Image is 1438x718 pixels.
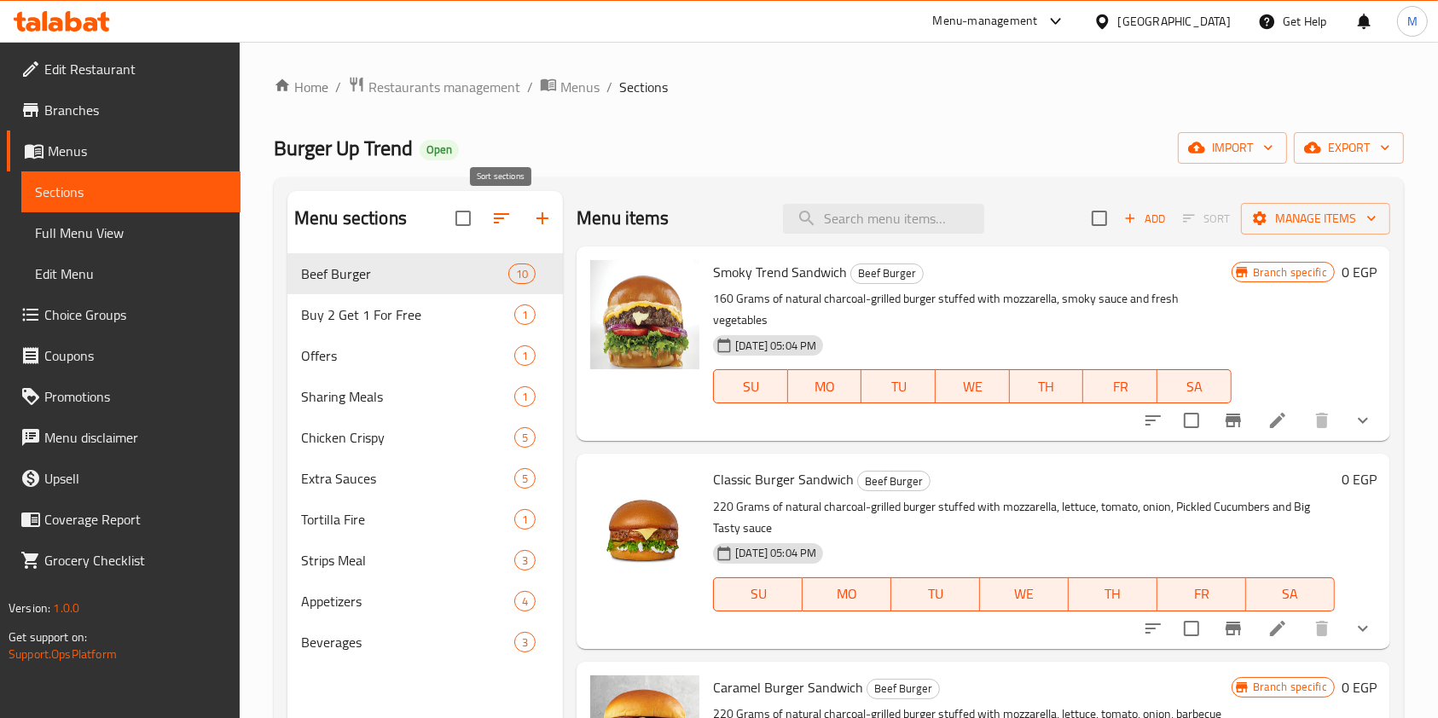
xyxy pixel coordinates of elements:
span: Select to update [1174,611,1209,646]
span: Menus [560,77,600,97]
button: TH [1010,369,1084,403]
span: Full Menu View [35,223,227,243]
span: Menu disclaimer [44,427,227,448]
a: Choice Groups [7,294,241,335]
span: Promotions [44,386,227,407]
span: Choice Groups [44,304,227,325]
div: Strips Meal [301,550,514,570]
span: Burger Up Trend [274,129,413,167]
span: FR [1164,582,1239,606]
span: TU [868,374,929,399]
span: SA [1164,374,1225,399]
a: Sections [21,171,241,212]
button: export [1294,132,1404,164]
div: Beef Burger [850,263,924,284]
button: TU [861,369,936,403]
span: 1.0.0 [53,597,79,619]
button: show more [1342,400,1383,441]
button: WE [936,369,1010,403]
span: Add [1122,209,1168,229]
a: Menus [7,130,241,171]
span: Coupons [44,345,227,366]
p: 220 Grams of natural charcoal-grilled burger stuffed with mozzarella, lettuce, tomato, onion, Pic... [713,496,1335,539]
span: 1 [515,307,535,323]
h6: 0 EGP [1342,675,1377,699]
span: Select section [1081,200,1117,236]
a: Coverage Report [7,499,241,540]
li: / [606,77,612,97]
div: Appetizers [301,591,514,611]
span: Get support on: [9,626,87,648]
a: Coupons [7,335,241,376]
li: / [335,77,341,97]
span: MO [795,374,855,399]
span: 4 [515,594,535,610]
span: Upsell [44,468,227,489]
span: 1 [515,348,535,364]
span: Edit Menu [35,263,227,284]
button: TH [1069,577,1157,611]
button: WE [980,577,1069,611]
span: [DATE] 05:04 PM [728,545,823,561]
span: Sections [619,77,668,97]
div: items [514,345,536,366]
a: Promotions [7,376,241,417]
nav: breadcrumb [274,76,1404,98]
span: TH [1017,374,1077,399]
div: Offers [301,345,514,366]
div: Beverages3 [287,622,563,663]
button: Add section [522,198,563,239]
div: Chicken Crispy5 [287,417,563,458]
div: Beef Burger [867,679,940,699]
span: Sharing Meals [301,386,514,407]
span: Version: [9,597,50,619]
span: Select all sections [445,200,481,236]
div: Beef Burger10 [287,253,563,294]
span: SU [721,582,796,606]
div: items [514,427,536,448]
span: Grocery Checklist [44,550,227,570]
span: Buy 2 Get 1 For Free [301,304,514,325]
a: Grocery Checklist [7,540,241,581]
span: SU [721,374,781,399]
span: export [1308,137,1390,159]
a: Edit Restaurant [7,49,241,90]
span: 3 [515,634,535,651]
div: Menu-management [933,11,1038,32]
div: Sharing Meals1 [287,376,563,417]
span: Classic Burger Sandwich [713,466,854,492]
a: Edit menu item [1267,618,1288,639]
span: Extra Sauces [301,468,514,489]
li: / [527,77,533,97]
span: Chicken Crispy [301,427,514,448]
span: 1 [515,512,535,528]
h2: Menu items [577,206,670,231]
span: WE [942,374,1003,399]
p: 160 Grams of natural charcoal-grilled burger stuffed with mozzarella, smoky sauce and fresh veget... [713,288,1231,331]
button: SU [713,577,803,611]
img: Classic Burger Sandwich [590,467,699,576]
div: [GEOGRAPHIC_DATA] [1118,12,1231,31]
span: TU [898,582,973,606]
span: 5 [515,471,535,487]
span: Beef Burger [858,472,930,491]
div: Appetizers4 [287,581,563,622]
span: Sections [35,182,227,202]
button: SA [1246,577,1335,611]
span: Restaurants management [368,77,520,97]
div: items [514,468,536,489]
a: Upsell [7,458,241,499]
span: Beverages [301,632,514,652]
span: Select section first [1172,206,1241,232]
span: Coverage Report [44,509,227,530]
span: [DATE] 05:04 PM [728,338,823,354]
div: Offers1 [287,335,563,376]
button: Branch-specific-item [1213,400,1254,441]
button: Branch-specific-item [1213,608,1254,649]
span: Manage items [1255,208,1377,229]
div: items [514,386,536,407]
span: 10 [509,266,535,282]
